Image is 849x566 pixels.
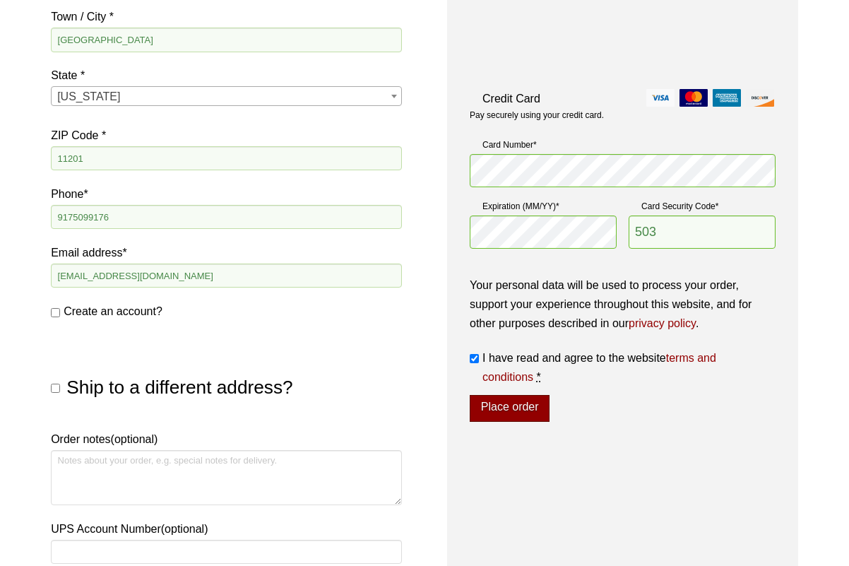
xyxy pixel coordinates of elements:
a: privacy policy [629,317,696,329]
label: Phone [51,184,402,204]
iframe: reCAPTCHA [470,15,684,70]
label: UPS Account Number [51,519,402,538]
img: amex [713,89,741,107]
label: Card Number [470,138,776,152]
span: (optional) [111,433,158,445]
label: Credit Card [470,89,776,108]
input: I have read and agree to the websiteterms and conditions * [470,354,479,363]
label: Town / City [51,7,402,26]
input: CSC [629,216,776,249]
img: discover [746,89,774,107]
abbr: required [537,371,541,383]
button: Place order [470,395,550,422]
img: visa [646,89,675,107]
label: Email address [51,243,402,262]
label: Order notes [51,430,402,449]
label: State [51,66,402,85]
p: Pay securely using your credit card. [470,110,776,122]
span: Ship to a different address? [66,377,292,398]
input: Create an account? [51,308,60,317]
label: Card Security Code [629,199,776,213]
span: (optional) [161,523,208,535]
span: I have read and agree to the website [482,352,716,383]
p: Your personal data will be used to process your order, support your experience throughout this we... [470,276,776,334]
input: Ship to a different address? [51,384,60,393]
span: State [51,86,402,106]
fieldset: Payment Info [470,133,776,261]
img: mastercard [679,89,708,107]
label: ZIP Code [51,126,402,145]
a: terms and conditions [482,352,716,383]
span: Create an account? [64,305,162,317]
span: New York [52,87,401,107]
label: Expiration (MM/YY) [470,199,617,213]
